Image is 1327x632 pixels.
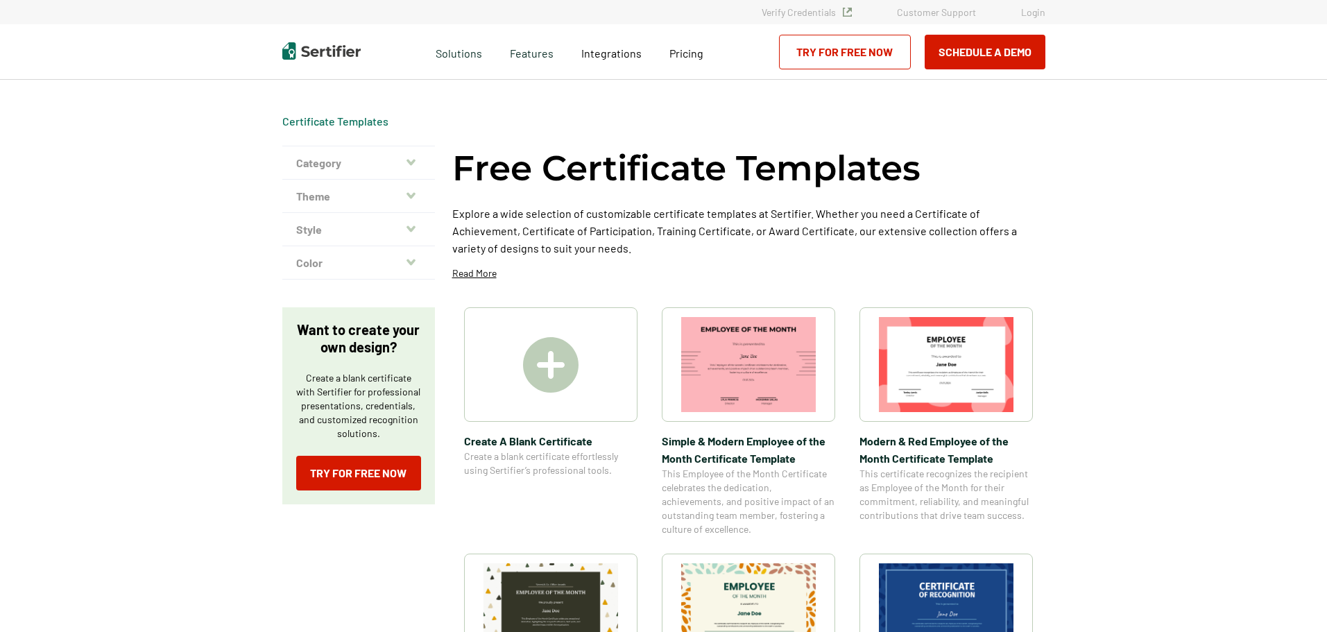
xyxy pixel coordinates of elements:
[282,246,435,280] button: Color
[669,46,703,60] span: Pricing
[669,43,703,60] a: Pricing
[452,146,921,191] h1: Free Certificate Templates
[662,432,835,467] span: Simple & Modern Employee of the Month Certificate Template
[296,321,421,356] p: Want to create your own design?
[282,146,435,180] button: Category
[681,317,816,412] img: Simple & Modern Employee of the Month Certificate Template
[296,456,421,490] a: Try for Free Now
[282,114,388,128] a: Certificate Templates
[1021,6,1045,18] a: Login
[452,205,1045,257] p: Explore a wide selection of customizable certificate templates at Sertifier. Whether you need a C...
[436,43,482,60] span: Solutions
[282,213,435,246] button: Style
[859,467,1033,522] span: This certificate recognizes the recipient as Employee of the Month for their commitment, reliabil...
[523,337,579,393] img: Create A Blank Certificate
[762,6,852,18] a: Verify Credentials
[581,43,642,60] a: Integrations
[282,114,388,128] div: Breadcrumb
[296,371,421,441] p: Create a blank certificate with Sertifier for professional presentations, credentials, and custom...
[282,42,361,60] img: Sertifier | Digital Credentialing Platform
[452,266,497,280] p: Read More
[843,8,852,17] img: Verified
[282,180,435,213] button: Theme
[662,467,835,536] span: This Employee of the Month Certificate celebrates the dedication, achievements, and positive impa...
[779,35,911,69] a: Try for Free Now
[897,6,976,18] a: Customer Support
[464,450,637,477] span: Create a blank certificate effortlessly using Sertifier’s professional tools.
[662,307,835,536] a: Simple & Modern Employee of the Month Certificate TemplateSimple & Modern Employee of the Month C...
[464,432,637,450] span: Create A Blank Certificate
[879,317,1013,412] img: Modern & Red Employee of the Month Certificate Template
[581,46,642,60] span: Integrations
[859,432,1033,467] span: Modern & Red Employee of the Month Certificate Template
[859,307,1033,536] a: Modern & Red Employee of the Month Certificate TemplateModern & Red Employee of the Month Certifi...
[510,43,554,60] span: Features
